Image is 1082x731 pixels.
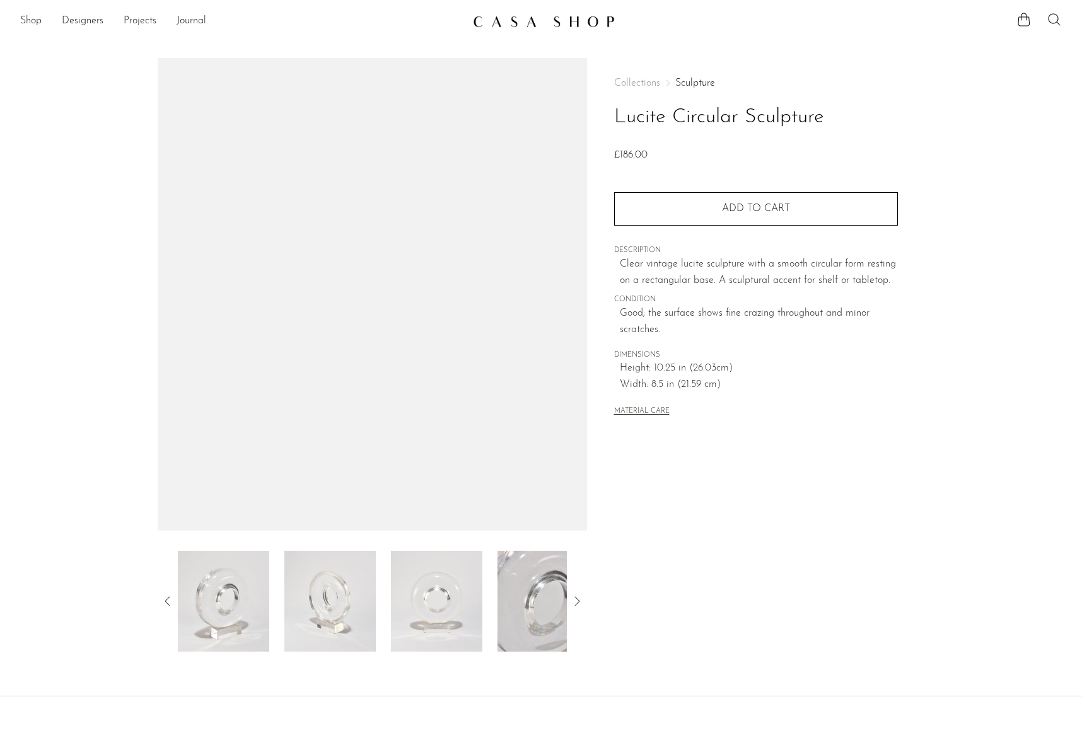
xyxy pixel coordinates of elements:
a: Shop [20,13,42,30]
a: Sculpture [675,78,715,88]
span: CONDITION [614,294,898,306]
a: Projects [124,13,156,30]
img: Lucite Circular Sculpture [284,551,376,652]
nav: Breadcrumbs [614,78,898,88]
p: Clear vintage lucite sculpture with a smooth circular form resting on a rectangular base. A sculp... [620,256,898,289]
img: Lucite Circular Sculpture [391,551,482,652]
span: DESCRIPTION [614,245,898,256]
h1: Lucite Circular Sculpture [614,101,898,134]
ul: NEW HEADER MENU [20,11,463,32]
span: Height: 10.25 in (26.03cm) [620,360,898,377]
span: Add to cart [722,204,790,214]
span: Collections [614,78,660,88]
a: Designers [62,13,103,30]
img: Lucite Circular Sculpture [497,551,589,652]
a: Journal [177,13,206,30]
span: Width: 8.5 in (21.59 cm) [620,377,898,393]
span: £186.00 [614,150,648,160]
span: Good; the surface shows fine crazing throughout and minor scratches. [620,306,898,338]
button: Add to cart [614,192,898,225]
button: MATERIAL CARE [614,407,670,417]
nav: Desktop navigation [20,11,463,32]
img: Lucite Circular Sculpture [178,551,269,652]
span: DIMENSIONS [614,350,898,361]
